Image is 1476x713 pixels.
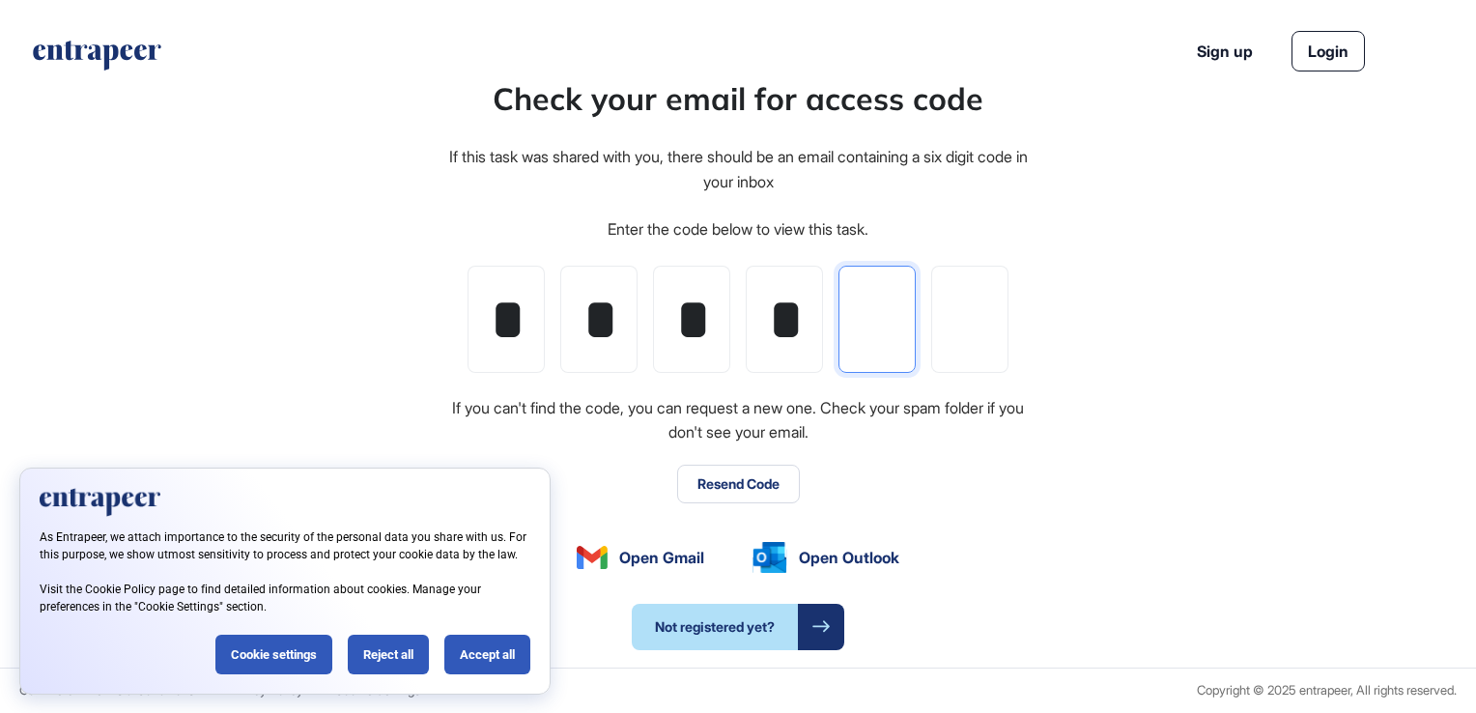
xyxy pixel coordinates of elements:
a: Not registered yet? [632,604,844,650]
a: entrapeer-logo [31,41,163,77]
div: Enter the code below to view this task. [608,217,868,242]
span: Open Outlook [799,546,899,569]
div: Copyright © 2025 entrapeer, All rights reserved. [1197,683,1457,698]
button: Resend Code [677,465,800,503]
div: If you can't find the code, you can request a new one. Check your spam folder if you don't see yo... [446,396,1030,445]
a: Sign up [1197,40,1253,63]
a: Open Outlook [752,542,899,573]
a: Commercial Terms & Conditions [19,683,194,698]
div: If this task was shared with you, there should be an email containing a six digit code in your inbox [446,145,1030,194]
a: Login [1291,31,1365,71]
span: Not registered yet? [632,604,798,650]
span: Open Gmail [619,546,704,569]
a: Open Gmail [577,546,704,569]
